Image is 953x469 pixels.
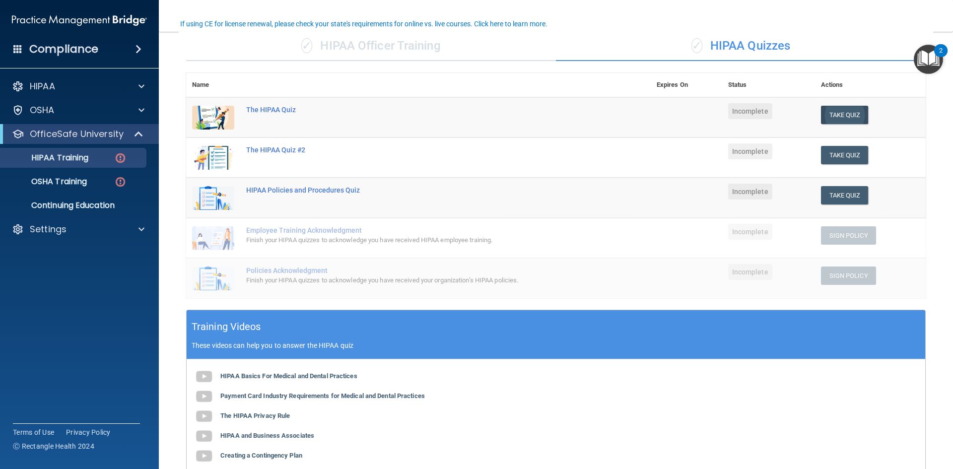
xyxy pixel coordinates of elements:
[728,224,772,240] span: Incomplete
[12,223,144,235] a: Settings
[180,20,547,27] div: If using CE for license renewal, please check your state's requirements for online vs. live cours...
[246,106,601,114] div: The HIPAA Quiz
[246,226,601,234] div: Employee Training Acknowledgment
[194,367,214,387] img: gray_youtube_icon.38fcd6cc.png
[13,441,94,451] span: Ⓒ Rectangle Health 2024
[30,128,124,140] p: OfficeSafe University
[246,234,601,246] div: Finish your HIPAA quizzes to acknowledge you have received HIPAA employee training.
[691,38,702,53] span: ✓
[192,341,920,349] p: These videos can help you to answer the HIPAA quiz
[12,104,144,116] a: OSHA
[246,274,601,286] div: Finish your HIPAA quizzes to acknowledge you have received your organization’s HIPAA policies.
[29,42,98,56] h4: Compliance
[114,176,127,188] img: danger-circle.6113f641.png
[194,387,214,406] img: gray_youtube_icon.38fcd6cc.png
[194,446,214,466] img: gray_youtube_icon.38fcd6cc.png
[13,427,54,437] a: Terms of Use
[12,80,144,92] a: HIPAA
[939,51,943,64] div: 2
[728,143,772,159] span: Incomplete
[220,412,290,419] b: The HIPAA Privacy Rule
[192,318,261,335] h5: Training Videos
[914,45,943,74] button: Open Resource Center, 2 new notifications
[821,186,869,204] button: Take Quiz
[12,128,144,140] a: OfficeSafe University
[821,106,869,124] button: Take Quiz
[194,426,214,446] img: gray_youtube_icon.38fcd6cc.png
[179,19,549,29] button: If using CE for license renewal, please check your state's requirements for online vs. live cours...
[220,432,314,439] b: HIPAA and Business Associates
[728,184,772,200] span: Incomplete
[186,73,240,97] th: Name
[6,153,88,163] p: HIPAA Training
[186,31,556,61] div: HIPAA Officer Training
[821,267,876,285] button: Sign Policy
[114,152,127,164] img: danger-circle.6113f641.png
[246,146,601,154] div: The HIPAA Quiz #2
[728,103,772,119] span: Incomplete
[246,186,601,194] div: HIPAA Policies and Procedures Quiz
[651,73,722,97] th: Expires On
[246,267,601,274] div: Policies Acknowledgment
[556,31,926,61] div: HIPAA Quizzes
[30,223,67,235] p: Settings
[30,104,55,116] p: OSHA
[220,392,425,400] b: Payment Card Industry Requirements for Medical and Dental Practices
[30,80,55,92] p: HIPAA
[728,264,772,280] span: Incomplete
[6,201,142,210] p: Continuing Education
[194,406,214,426] img: gray_youtube_icon.38fcd6cc.png
[301,38,312,53] span: ✓
[220,372,357,380] b: HIPAA Basics For Medical and Dental Practices
[722,73,815,97] th: Status
[220,452,302,459] b: Creating a Contingency Plan
[6,177,87,187] p: OSHA Training
[821,226,876,245] button: Sign Policy
[821,146,869,164] button: Take Quiz
[12,10,147,30] img: PMB logo
[66,427,111,437] a: Privacy Policy
[815,73,926,97] th: Actions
